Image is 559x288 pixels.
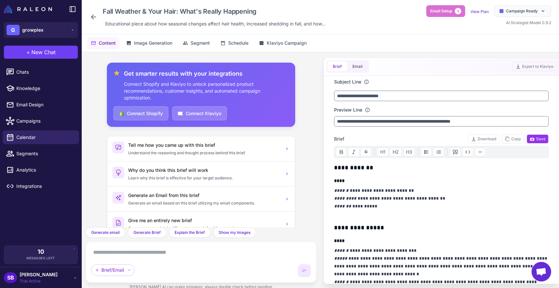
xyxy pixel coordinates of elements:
[22,26,43,34] span: growplex
[3,82,79,95] a: Knowledge
[4,5,52,13] img: Raleon Logo
[426,5,465,17] button: Email Setup3
[213,227,256,238] button: Show my Images
[91,230,120,235] span: Generate email
[3,163,79,177] a: Analytics
[502,134,524,144] button: Copy
[26,256,55,261] span: Messages Left
[100,5,328,18] div: Click to edit campaign name
[38,249,44,255] span: 10
[468,134,499,144] button: Download
[128,192,280,199] h3: Generate an Email from this brief
[20,278,58,284] span: Trial Active
[527,134,549,144] button: Save
[16,150,74,157] span: Segments
[128,167,280,174] h3: Why do you think this brief will work
[16,183,74,190] span: Integrations
[124,81,289,101] p: Connect Shopify and Klaviyo to unlock personalized product recommendations, customer insights, an...
[4,5,55,13] a: Raleon Logo
[216,37,252,49] button: Schedule
[86,227,125,238] button: Generate email
[128,200,280,206] p: Generate an email based on this brief utilizing my email components.
[3,179,79,193] a: Integrations
[506,8,538,14] span: Campaign Ready
[3,130,79,144] a: Calendar
[3,65,79,79] a: Chats
[377,148,388,156] button: H1
[105,20,326,27] span: Educational piece about how seasonal changes affect hair health, increased shedding in fall, and ...
[505,136,521,142] span: Copy
[128,227,166,238] button: Generate Brief
[128,142,280,149] h3: Tell me how you came up with this brief
[4,46,78,59] button: +New Chat
[91,264,135,276] div: Brief/Email
[3,147,79,160] a: Segments
[99,39,116,47] span: Content
[16,68,74,76] span: Chats
[7,25,20,35] div: G
[134,39,172,47] span: Image Generation
[4,272,17,283] div: SB
[124,69,289,78] h3: Get smarter results with your integrations
[3,98,79,112] a: Email Design
[347,62,368,71] button: Email
[334,106,362,114] label: Preview Line
[532,262,551,281] div: Open chat
[228,39,248,47] span: Schedule
[128,217,280,224] h3: Give me an entirely new brief
[128,150,280,156] p: Understand the reasoning and thought process behind this brief.
[334,78,361,85] label: Subject Line
[403,148,415,156] button: H3
[328,62,347,71] button: Brief
[87,37,120,49] button: Content
[172,106,227,120] button: Connect Klaviyo
[128,175,280,181] p: Learn why this brief is effective for your target audience.
[334,135,344,143] span: Brief
[103,19,328,29] div: Click to edit description
[20,271,58,278] span: [PERSON_NAME]
[430,8,452,14] span: Email Setup
[122,37,176,49] button: Image Generation
[31,48,56,56] span: New Chat
[530,136,546,142] span: Save
[16,85,74,92] span: Knowledge
[255,37,311,49] button: Klaviyo Campaign
[4,22,78,38] button: Ggrowplex
[169,227,211,238] button: Explain the Brief
[455,8,461,14] span: 3
[113,106,168,120] button: Connect Shopify
[506,20,551,25] span: AI Strategist Model 0.9.2
[179,37,214,49] button: Segment
[219,230,250,235] span: Show my Images
[390,148,402,156] button: H2
[16,134,74,141] span: Calendar
[3,114,79,128] a: Campaigns
[175,230,205,235] span: Explain the Brief
[128,225,280,231] p: Generate a completely different approach for this campaign.
[16,166,74,174] span: Analytics
[191,39,210,47] span: Segment
[26,48,30,56] span: +
[16,117,74,125] span: Campaigns
[267,39,307,47] span: Klaviyo Campaign
[16,101,74,108] span: Email Design
[513,62,556,71] button: Export to Klaviyo
[133,230,161,235] span: Generate Brief
[470,9,489,14] a: View Plan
